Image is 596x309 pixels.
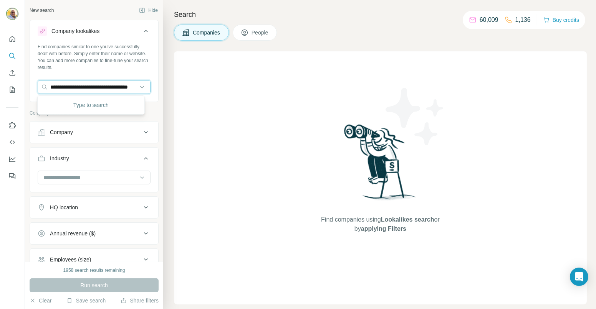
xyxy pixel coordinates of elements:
[6,49,18,63] button: Search
[480,15,498,25] p: 60,009
[50,256,91,263] div: Employees (size)
[6,169,18,183] button: Feedback
[51,27,99,35] div: Company lookalikes
[6,66,18,80] button: Enrich CSV
[63,267,125,274] div: 1958 search results remaining
[50,128,73,136] div: Company
[66,297,106,304] button: Save search
[30,250,158,269] button: Employees (size)
[6,32,18,46] button: Quick start
[543,15,579,25] button: Buy credits
[50,230,96,237] div: Annual revenue ($)
[30,123,158,141] button: Company
[30,198,158,217] button: HQ location
[121,297,159,304] button: Share filters
[381,216,434,223] span: Lookalikes search
[6,135,18,149] button: Use Surfe API
[134,5,163,16] button: Hide
[30,22,158,43] button: Company lookalikes
[50,204,78,211] div: HQ location
[361,225,406,232] span: applying Filters
[341,122,421,208] img: Surfe Illustration - Woman searching with binoculars
[6,118,18,132] button: Use Surfe on LinkedIn
[570,268,588,286] div: Open Intercom Messenger
[381,82,450,151] img: Surfe Illustration - Stars
[30,7,54,14] div: New search
[6,83,18,97] button: My lists
[6,8,18,20] img: Avatar
[515,15,531,25] p: 1,136
[50,154,69,162] div: Industry
[38,43,151,71] div: Find companies similar to one you've successfully dealt with before. Simply enter their name or w...
[30,149,158,171] button: Industry
[174,9,587,20] h4: Search
[39,97,143,113] div: Type to search
[193,29,221,36] span: Companies
[30,224,158,243] button: Annual revenue ($)
[319,215,442,233] span: Find companies using or by
[6,152,18,166] button: Dashboard
[252,29,269,36] span: People
[30,297,51,304] button: Clear
[30,110,159,117] p: Company information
